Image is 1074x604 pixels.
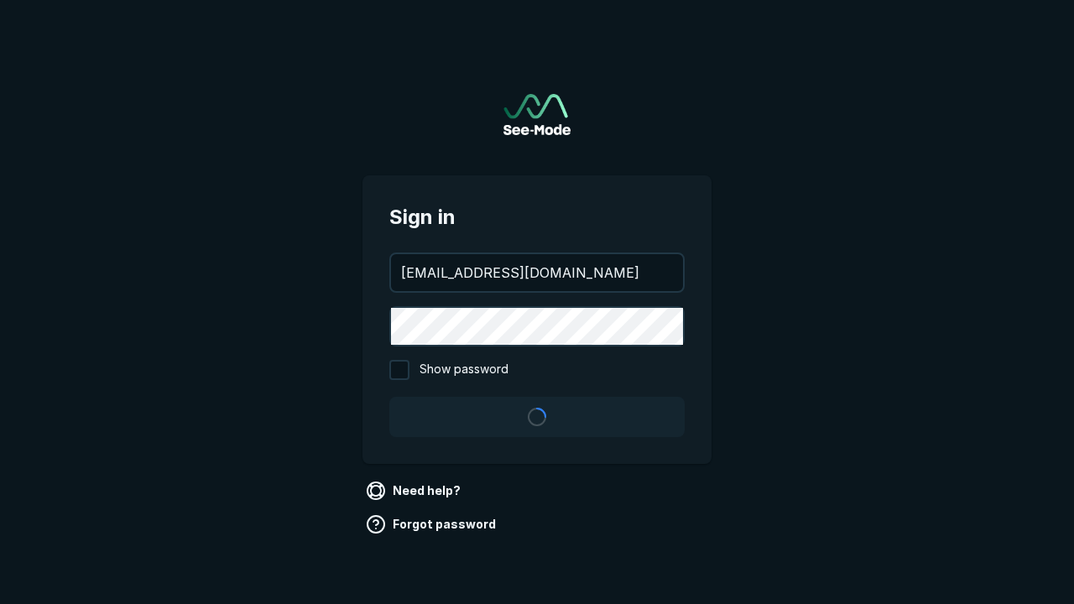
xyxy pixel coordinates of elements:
img: See-Mode Logo [503,94,571,135]
span: Show password [420,360,508,380]
input: your@email.com [391,254,683,291]
a: Need help? [362,477,467,504]
span: Sign in [389,202,685,232]
a: Forgot password [362,511,503,538]
a: Go to sign in [503,94,571,135]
